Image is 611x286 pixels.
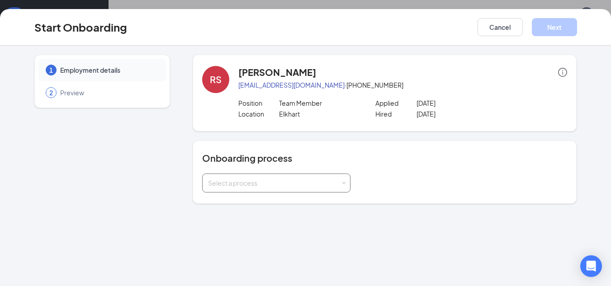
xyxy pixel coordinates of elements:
[238,98,279,108] p: Position
[238,66,316,79] h4: [PERSON_NAME]
[34,19,127,35] h3: Start Onboarding
[532,18,577,36] button: Next
[238,109,279,118] p: Location
[580,255,602,277] div: Open Intercom Messenger
[238,80,568,89] p: · [PHONE_NUMBER]
[60,66,157,75] span: Employment details
[417,109,499,118] p: [DATE]
[375,109,417,118] p: Hired
[417,98,499,108] p: [DATE]
[49,88,53,97] span: 2
[208,178,341,188] div: Select a process
[279,98,361,108] p: Team Member
[202,152,568,164] h4: Onboarding process
[210,73,222,86] div: RS
[60,88,157,97] span: Preview
[558,68,567,77] span: info-circle
[279,109,361,118] p: Elkhart
[375,98,417,108] p: Applied
[49,66,53,75] span: 1
[238,81,345,89] a: [EMAIL_ADDRESS][DOMAIN_NAME]
[478,18,523,36] button: Cancel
